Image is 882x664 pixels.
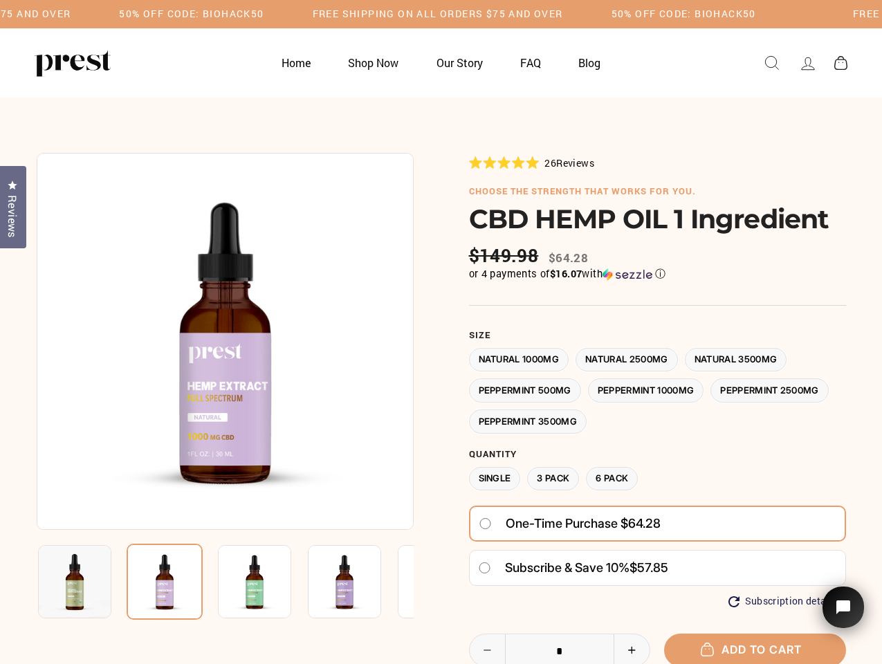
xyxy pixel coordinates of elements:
label: Peppermint 3500MG [469,409,587,434]
span: $64.28 [549,250,588,266]
a: Home [264,49,328,76]
img: PREST ORGANICS [35,49,111,77]
label: 3 Pack [527,467,579,491]
h5: 50% OFF CODE: BIOHACK50 [612,8,756,20]
label: 6 Pack [586,467,638,491]
img: CBD HEMP OIL 1 Ingredient [37,153,414,530]
img: CBD HEMP OIL 1 Ingredient [398,545,471,618]
a: Blog [561,49,618,76]
span: 26 [544,156,556,169]
span: Subscription details [745,596,838,607]
label: Natural 3500MG [685,348,787,372]
label: Quantity [469,449,846,460]
input: Subscribe & save 10%$57.85 [478,562,491,573]
span: $57.85 [630,560,668,575]
a: Our Story [419,49,500,76]
span: Reviews [3,195,21,238]
img: Sezzle [603,268,652,281]
button: Subscription details [728,596,838,607]
img: CBD HEMP OIL 1 Ingredient [218,545,291,618]
label: Single [469,467,521,491]
ul: Primary [264,49,618,76]
label: Peppermint 2500MG [710,378,829,403]
span: $149.98 [469,245,542,266]
div: 26Reviews [469,155,594,170]
label: Peppermint 500MG [469,378,581,403]
label: Natural 2500MG [576,348,678,372]
label: Natural 1000MG [469,348,569,372]
span: Subscribe & save 10% [505,560,630,575]
div: or 4 payments of$16.07withSezzle Click to learn more about Sezzle [469,267,846,281]
div: or 4 payments of with [469,267,846,281]
iframe: Tidio Chat [805,567,882,664]
label: Size [469,330,846,341]
a: Shop Now [331,49,416,76]
span: Reviews [556,156,594,169]
h1: CBD HEMP OIL 1 Ingredient [469,203,846,234]
h5: Free Shipping on all orders $75 and over [313,8,563,20]
span: Add to cart [708,643,802,656]
a: FAQ [503,49,558,76]
img: CBD HEMP OIL 1 Ingredient [38,545,111,618]
span: One-time purchase $64.28 [506,511,661,536]
img: CBD HEMP OIL 1 Ingredient [308,545,381,618]
img: CBD HEMP OIL 1 Ingredient [127,544,203,620]
span: $16.07 [550,267,582,280]
h5: 50% OFF CODE: BIOHACK50 [119,8,264,20]
label: Peppermint 1000MG [588,378,704,403]
input: One-time purchase $64.28 [479,518,492,529]
h6: choose the strength that works for you. [469,186,846,197]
